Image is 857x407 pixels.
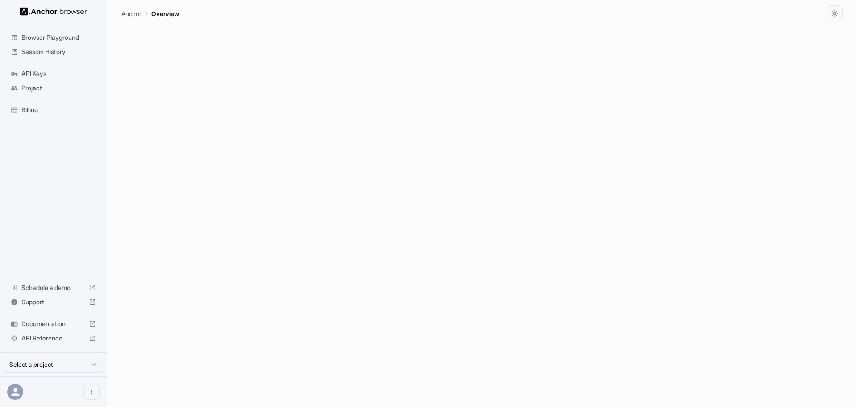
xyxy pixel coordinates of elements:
[21,334,85,343] span: API Reference
[20,7,87,16] img: Anchor Logo
[21,47,96,56] span: Session History
[21,319,85,328] span: Documentation
[151,9,179,18] p: Overview
[7,331,100,345] div: API Reference
[21,69,96,78] span: API Keys
[21,283,85,292] span: Schedule a demo
[7,103,100,117] div: Billing
[7,45,100,59] div: Session History
[7,295,100,309] div: Support
[7,67,100,81] div: API Keys
[21,298,85,306] span: Support
[21,84,96,92] span: Project
[121,9,141,18] p: Anchor
[7,30,100,45] div: Browser Playground
[21,33,96,42] span: Browser Playground
[7,317,100,331] div: Documentation
[21,105,96,114] span: Billing
[83,384,100,400] button: Open menu
[7,81,100,95] div: Project
[7,281,100,295] div: Schedule a demo
[121,8,179,18] nav: breadcrumb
